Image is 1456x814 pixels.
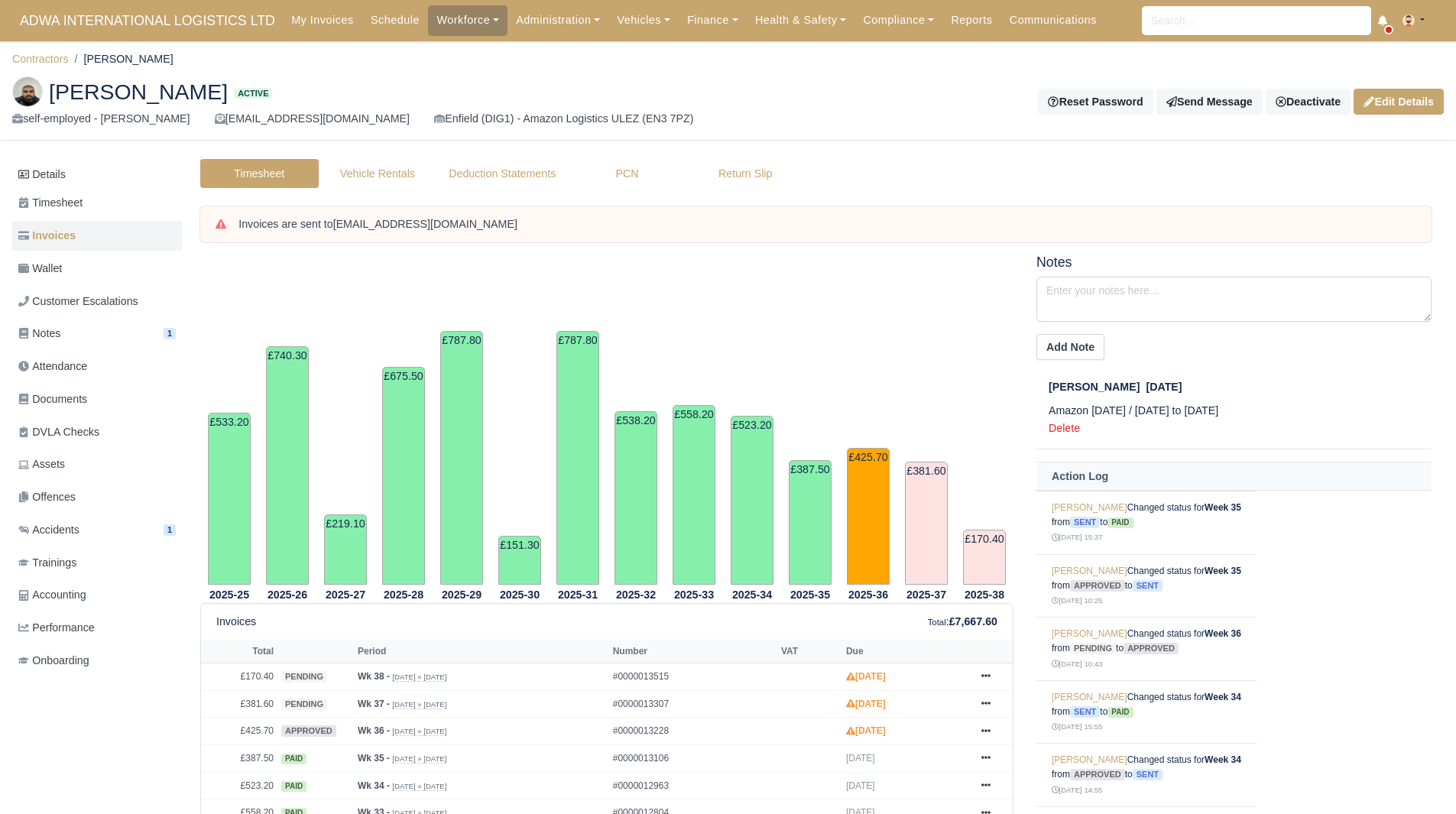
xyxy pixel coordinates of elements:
[963,530,1006,585] td: £170.40
[1205,692,1241,702] strong: Week 34
[723,585,781,604] th: 2025-34
[18,619,95,637] span: Performance
[12,352,182,381] a: Attendance
[731,416,773,585] td: £523.20
[1070,706,1100,718] span: sent
[609,663,777,691] td: #0000013515
[491,585,549,604] th: 2025-30
[615,411,657,585] td: £538.20
[436,159,568,189] a: Deduction Statements
[266,346,309,585] td: £740.30
[358,753,390,764] strong: Wk 35 -
[846,699,886,709] strong: [DATE]
[1036,255,1432,271] h5: Notes
[498,536,541,585] td: £151.30
[18,325,60,342] span: Notes
[679,5,747,35] a: Finance
[846,780,875,791] span: [DATE]
[665,585,723,604] th: 2025-33
[507,5,608,35] a: Administration
[928,613,997,631] div: :
[847,448,890,585] td: £425.70
[1156,89,1263,115] a: Send Message
[1049,422,1080,434] a: Delete
[608,5,679,35] a: Vehicles
[1205,628,1241,639] strong: Week 36
[846,671,886,682] strong: [DATE]
[12,161,182,189] a: Details
[281,754,306,764] span: paid
[1052,533,1102,541] small: [DATE] 15:37
[69,50,173,68] li: [PERSON_NAME]
[201,663,277,691] td: £170.40
[18,423,99,441] span: DVLA Checks
[18,521,79,539] span: Accidents
[433,585,491,604] th: 2025-29
[12,287,182,316] a: Customer Escalations
[281,671,327,683] span: pending
[12,254,182,284] a: Wallet
[1070,769,1125,780] span: approved
[281,781,306,792] span: paid
[1049,381,1140,393] span: [PERSON_NAME]
[1049,402,1432,420] p: Amazon [DATE] / [DATE] to [DATE]
[686,159,805,189] a: Return Slip
[18,358,87,375] span: Attendance
[854,5,942,35] a: Compliance
[12,384,182,414] a: Documents
[12,482,182,512] a: Offences
[1038,89,1153,115] button: Reset Password
[18,391,87,408] span: Documents
[49,81,228,102] span: [PERSON_NAME]
[1052,502,1127,513] a: [PERSON_NAME]
[238,217,1416,232] div: Invoices are sent to
[1205,566,1241,576] strong: Week 35
[846,753,875,764] span: [DATE]
[18,260,62,277] span: Wallet
[1107,707,1133,718] span: paid
[18,293,138,310] span: Customer Escalations
[1052,722,1102,731] small: [DATE] 15:55
[382,367,425,585] td: £675.50
[12,646,182,676] a: Onboarding
[897,585,955,604] th: 2025-37
[1354,89,1444,115] a: Edit Details
[18,554,76,572] span: Trainings
[609,690,777,718] td: #0000013307
[201,772,277,799] td: £523.20
[1052,786,1102,794] small: [DATE] 14:55
[12,221,182,251] a: Invoices
[1036,462,1432,491] th: Action Log
[609,772,777,799] td: #0000012963
[319,159,437,189] a: Vehicle Rentals
[1,64,1455,141] div: Shuaib Azam
[392,782,446,791] small: [DATE] » [DATE]
[201,718,277,745] td: £425.70
[375,585,433,604] th: 2025-28
[905,462,948,585] td: £381.60
[1036,744,1257,807] td: Changed status for from to
[201,690,277,718] td: £381.60
[1070,517,1100,528] span: sent
[12,613,182,643] a: Performance
[201,640,277,663] th: Total
[201,745,277,773] td: £387.50
[1133,580,1163,592] span: sent
[12,515,182,545] a: Accidents 1
[777,640,842,663] th: VAT
[216,615,256,628] h6: Invoices
[1052,660,1102,668] small: [DATE] 10:43
[1049,378,1432,396] div: [DATE]
[333,218,517,230] strong: [EMAIL_ADDRESS][DOMAIN_NAME]
[392,700,446,709] small: [DATE] » [DATE]
[215,110,410,128] div: [EMAIL_ADDRESS][DOMAIN_NAME]
[949,615,997,628] strong: £7,667.60
[1036,554,1257,618] td: Changed status for from to
[955,585,1013,604] th: 2025-38
[12,6,283,36] a: ADWA INTERNATIONAL LOGISTICS LTD
[12,548,182,578] a: Trainings
[358,671,390,682] strong: Wk 38 -
[1036,491,1257,555] td: Changed status for from to
[12,188,182,218] a: Timesheet
[1205,502,1241,513] strong: Week 35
